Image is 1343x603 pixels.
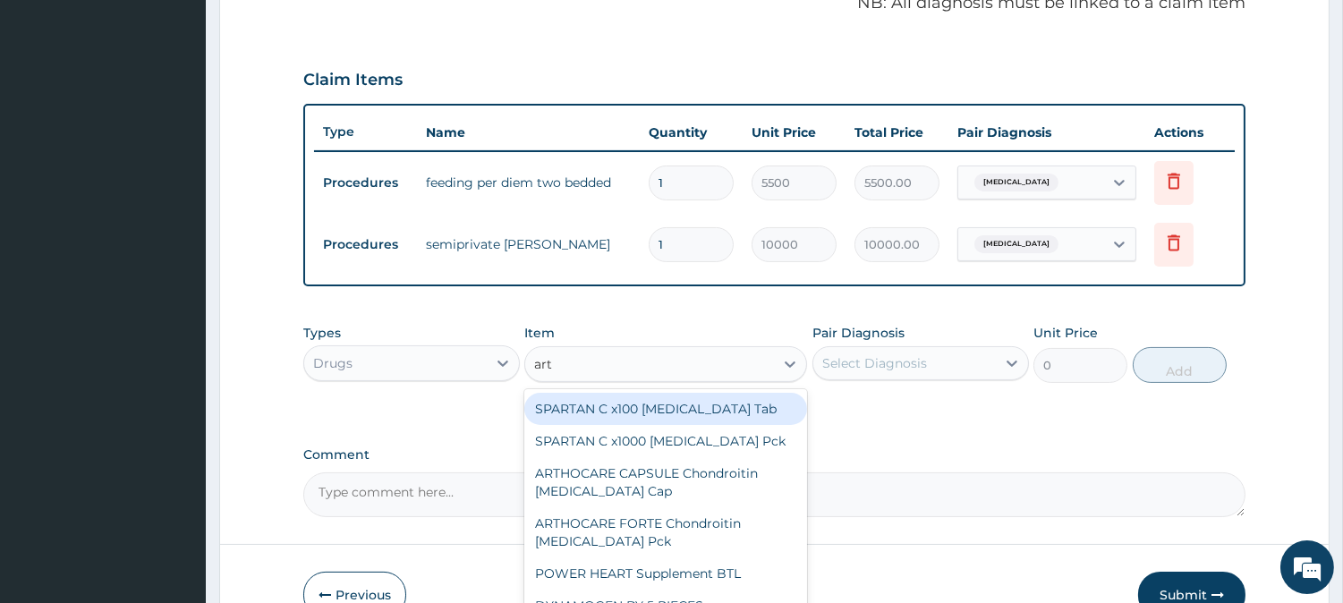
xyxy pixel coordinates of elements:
div: Drugs [313,354,353,372]
label: Item [524,324,555,342]
th: Name [417,115,640,150]
img: d_794563401_company_1708531726252_794563401 [33,89,72,134]
th: Unit Price [743,115,846,150]
td: feeding per diem two bedded [417,165,640,200]
span: We're online! [104,185,247,366]
th: Pair Diagnosis [948,115,1145,150]
td: Procedures [314,228,417,261]
div: SPARTAN C x1000 [MEDICAL_DATA] Pck [524,425,807,457]
th: Quantity [640,115,743,150]
label: Comment [303,447,1245,463]
div: POWER HEART Supplement BTL [524,557,807,590]
th: Type [314,115,417,149]
td: Procedures [314,166,417,200]
span: [MEDICAL_DATA] [974,235,1058,253]
label: Pair Diagnosis [812,324,905,342]
div: Chat with us now [93,100,301,123]
div: ARTHOCARE FORTE Chondroitin [MEDICAL_DATA] Pck [524,507,807,557]
label: Types [303,326,341,341]
div: ARTHOCARE CAPSULE Chondroitin [MEDICAL_DATA] Cap [524,457,807,507]
th: Total Price [846,115,948,150]
textarea: Type your message and hit 'Enter' [9,408,341,471]
label: Unit Price [1033,324,1098,342]
div: Select Diagnosis [822,354,927,372]
div: SPARTAN C x100 [MEDICAL_DATA] Tab [524,393,807,425]
span: [MEDICAL_DATA] [974,174,1058,191]
th: Actions [1145,115,1235,150]
h3: Claim Items [303,71,403,90]
button: Add [1133,347,1227,383]
div: Minimize live chat window [293,9,336,52]
td: semiprivate [PERSON_NAME] [417,226,640,262]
